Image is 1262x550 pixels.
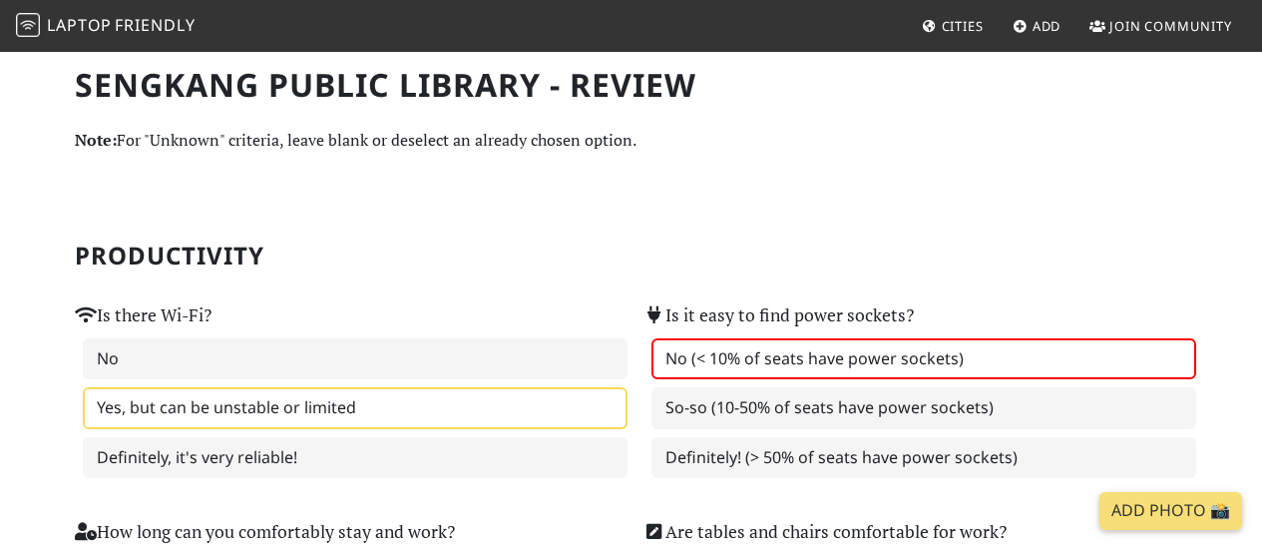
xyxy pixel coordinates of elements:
[83,338,628,380] label: No
[75,518,455,546] label: How long can you comfortably stay and work?
[16,9,196,44] a: LaptopFriendly LaptopFriendly
[1081,8,1240,44] a: Join Community
[651,338,1196,380] label: No (< 10% of seats have power sockets)
[1109,17,1232,35] span: Join Community
[115,14,195,36] span: Friendly
[914,8,992,44] a: Cities
[1099,492,1242,530] a: Add Photo 📸
[16,13,40,37] img: LaptopFriendly
[1005,8,1069,44] a: Add
[83,437,628,479] label: Definitely, it's very reliable!
[651,387,1196,429] label: So-so (10-50% of seats have power sockets)
[942,17,984,35] span: Cities
[75,128,1188,154] p: For "Unknown" criteria, leave blank or deselect an already chosen option.
[75,301,211,329] label: Is there Wi-Fi?
[75,66,1188,104] h1: Sengkang Public Library - Review
[75,242,1188,271] h2: Productivity
[83,387,628,429] label: Yes, but can be unstable or limited
[75,129,117,151] strong: Note:
[1033,17,1061,35] span: Add
[651,437,1196,479] label: Definitely! (> 50% of seats have power sockets)
[643,518,1007,546] label: Are tables and chairs comfortable for work?
[47,14,112,36] span: Laptop
[643,301,914,329] label: Is it easy to find power sockets?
